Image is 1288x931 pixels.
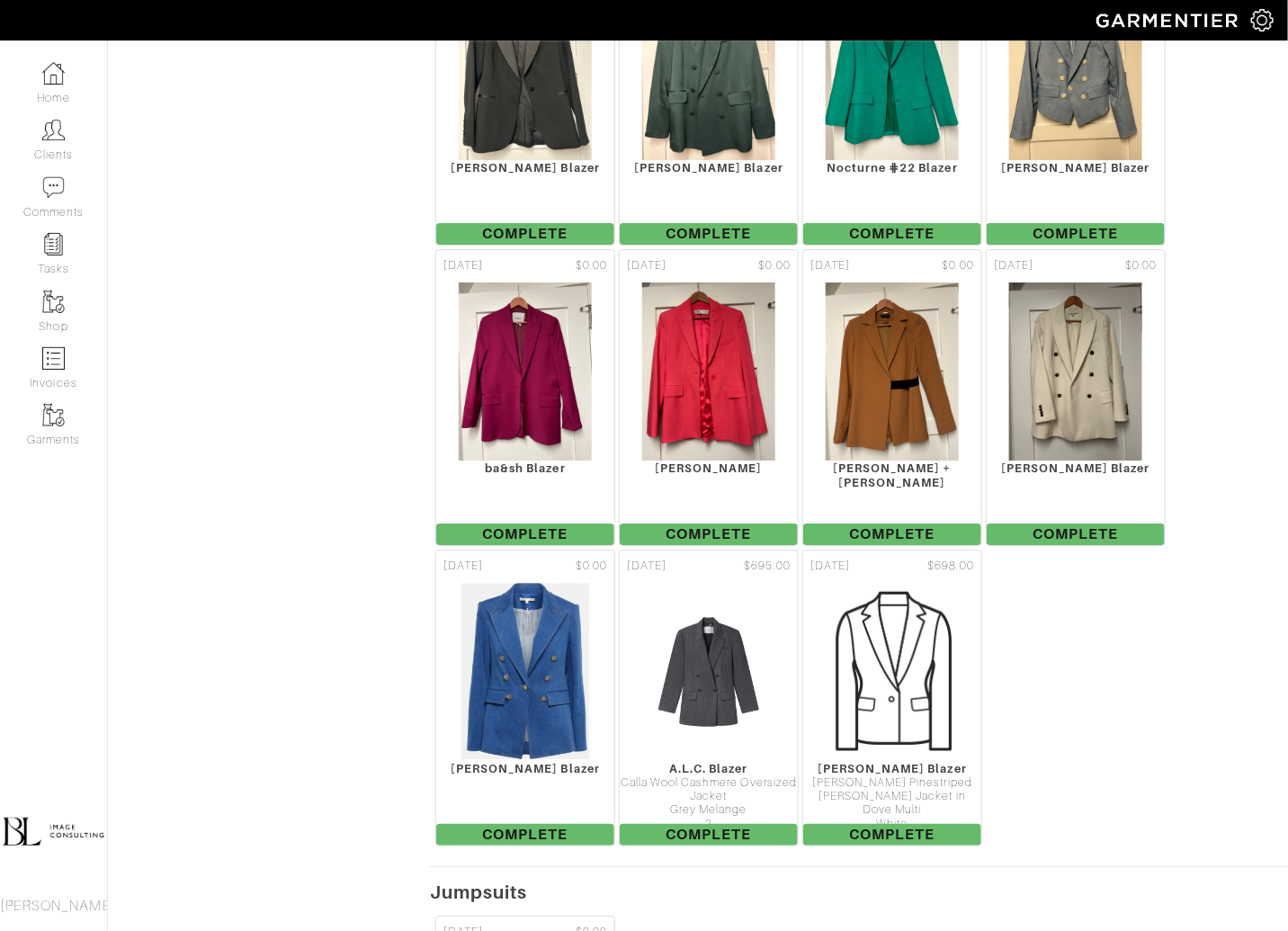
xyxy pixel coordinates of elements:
div: Nocturne ⋕22 Blazer [803,161,981,175]
div: Grey Melange [620,803,798,817]
div: [PERSON_NAME] Blazer [436,762,614,775]
a: [DATE] $698.00 [PERSON_NAME] Blazer [PERSON_NAME] Pinestriped [PERSON_NAME] Jacket in Dove Multi ... [801,548,984,848]
span: [DATE] [810,558,850,575]
a: [DATE] $0.00 ba&sh Blazer Complete [434,247,617,548]
div: 2 [620,818,798,831]
img: Womens_Blazer-588f20df9afa69e898832465288028f97c54ede7bb27f354559b82bc26592984.png [802,582,982,762]
img: NgELyjcVNyfPPVUTUu4zL4pZ [825,282,961,461]
img: garmentier-logo-header-white-b43fb05a5012e4ada735d5af1a66efaba907eab6374d6393d1fbf88cb4ef424d.png [1087,4,1251,36]
img: garments-icon-b7da505a4dc4fd61783c78ac3ca0ef83fa9d6f193b1c9dc38574b1d14d53ca28.png [42,291,65,313]
div: White [803,818,981,831]
span: $0.00 [576,558,607,575]
img: mL2Udh8fxsPxMqCLQsjqQWDM [643,582,775,762]
img: zt3eL6y1k5XhHPvYn4ipt8dD [458,282,594,461]
div: [PERSON_NAME] Blazer [620,161,798,175]
img: comment-icon-a0a6a9ef722e966f86d9cbdc48e553b5cf19dbc54f86b18d962a5391bc8f6eb6.png [42,176,65,199]
img: dashboard-icon-dbcd8f5a0b271acd01030246c82b418ddd0df26cd7fceb0bd07c9910d44c42f6.png [42,62,65,85]
span: $698.00 [928,558,974,575]
span: Complete [987,524,1165,545]
span: [DATE] [627,257,666,274]
div: [PERSON_NAME] + [PERSON_NAME] [803,461,981,489]
img: zZK1GWjY5E9CHDPfaQdt46cv [641,282,777,461]
div: [PERSON_NAME] Blazer [436,161,614,175]
span: Complete [803,824,981,846]
img: gear-icon-white-bd11855cb880d31180b6d7d6211b90ccbf57a29d726f0c71d8c61bd08dd39cc2.png [1251,9,1274,31]
div: [PERSON_NAME] Blazer [987,461,1165,475]
img: orders-icon-0abe47150d42831381b5fb84f609e132dff9fe21cb692f30cb5eec754e2cba89.png [42,347,65,370]
span: [DATE] [443,257,483,274]
div: [PERSON_NAME] Blazer [987,161,1165,175]
img: garments-icon-b7da505a4dc4fd61783c78ac3ca0ef83fa9d6f193b1c9dc38574b1d14d53ca28.png [42,404,65,426]
span: Complete [436,223,614,245]
a: [DATE] $0.00 [PERSON_NAME] + [PERSON_NAME] Complete [801,247,984,548]
span: Complete [803,524,981,545]
span: Complete [620,824,798,846]
div: [PERSON_NAME] [620,461,798,475]
span: Complete [436,524,614,545]
span: Complete [803,223,981,245]
img: HE1MrxHiYd82bybrXkGFTfWy [1008,282,1144,461]
span: Complete [620,223,798,245]
img: clients-icon-6bae9207a08558b7cb47a8932f037763ab4055f8c8b6bfacd5dc20c3e0201464.png [42,119,65,141]
img: ztvUHdcZFrnWj58QNcKC7k4S [461,582,590,762]
span: $0.00 [759,257,791,274]
span: [DATE] [443,558,483,575]
span: $0.00 [943,257,974,274]
span: [DATE] [994,257,1033,274]
span: $0.00 [576,257,607,274]
span: [DATE] [627,558,666,575]
div: A.L.C. Blazer [620,762,798,775]
a: [DATE] $0.00 [PERSON_NAME] Complete [617,247,801,548]
a: [DATE] $0.00 [PERSON_NAME] Blazer Complete [984,247,1167,548]
a: [DATE] $695.00 A.L.C. Blazer Calla Wool Cashmere Oversized Jacket Grey Melange 2 Complete [617,548,801,848]
img: reminder-icon-8004d30b9f0a5d33ae49ab947aed9ed385cf756f9e5892f1edd6e32f2345188e.png [42,233,65,255]
span: $0.00 [1126,257,1158,274]
span: Complete [620,524,798,545]
span: Complete [436,824,614,846]
div: [PERSON_NAME] Pinestriped [PERSON_NAME] Jacket in Dove Multi [803,776,981,818]
span: Complete [987,223,1165,245]
span: $695.00 [745,558,791,575]
span: [DATE] [810,257,850,274]
div: Calla Wool Cashmere Oversized Jacket [620,776,798,804]
div: ba&sh Blazer [436,461,614,475]
h5: Jumpsuits [430,882,1288,903]
div: [PERSON_NAME] Blazer [803,762,981,775]
a: [DATE] $0.00 [PERSON_NAME] Blazer Complete [434,548,617,848]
